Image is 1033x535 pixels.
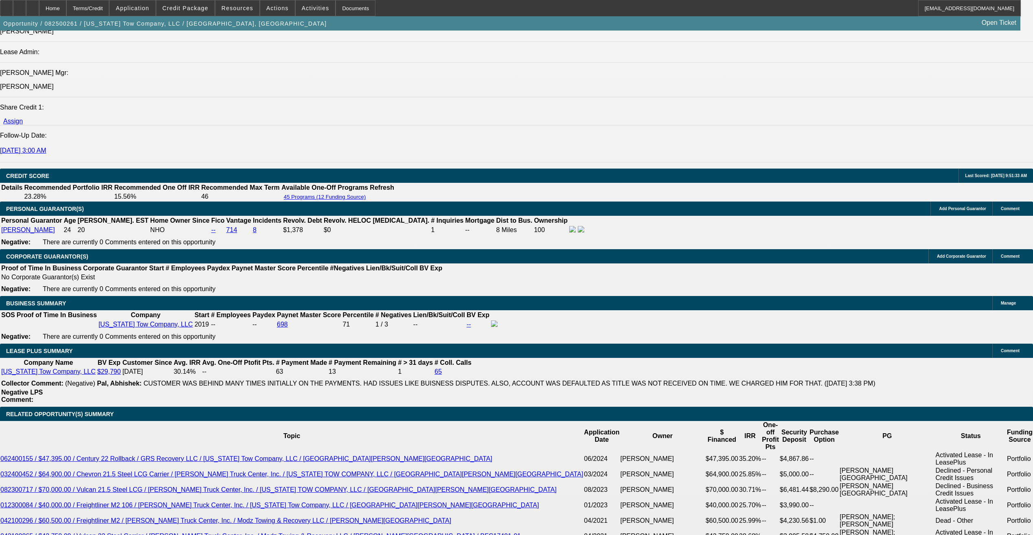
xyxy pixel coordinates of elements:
span: There are currently 0 Comments entered on this opportunity [43,285,215,292]
td: -- [761,482,779,498]
span: CREDIT SCORE [6,173,49,179]
td: [PERSON_NAME] [620,482,705,498]
b: Incidents [253,217,281,224]
th: Recommended One Off IRR [114,184,200,192]
th: Security Deposit [779,421,809,451]
td: 25.99% [739,513,761,528]
a: [US_STATE] Tow Company, LLC [99,321,193,328]
td: 23.28% [24,193,113,201]
td: [PERSON_NAME] [620,498,705,513]
th: Status [935,421,1007,451]
td: $40,000.00 [705,498,739,513]
span: Last Scored: [DATE] 9:51:33 AM [965,173,1027,178]
img: facebook-icon.png [569,226,576,232]
b: Company [131,311,160,318]
td: 30.71% [739,482,761,498]
b: # Payment Made [276,359,327,366]
td: -- [809,467,839,482]
a: Assign [3,118,23,125]
span: CUSTOMER WAS BEHIND MANY TIMES INITIALLY ON THE PAYMENTS. HAD ISSUES LIKE BUISNESS DISPUTES. ALSO... [143,380,875,387]
td: -- [252,320,276,329]
span: Comment [1001,254,1020,259]
td: -- [761,513,779,528]
b: Dist to Bus. [496,217,533,224]
td: 01/2023 [583,498,620,513]
b: Paynet Master Score [277,311,341,318]
b: Vantage [226,217,251,224]
td: 15.56% [114,193,200,201]
td: 25.85% [739,467,761,482]
b: Age [64,217,76,224]
th: Refresh [369,184,395,192]
td: -- [809,498,839,513]
td: Dead - Other [935,513,1007,528]
th: PG [839,421,935,451]
th: Funding Source [1007,421,1033,451]
b: Negative: [1,239,31,246]
b: Percentile [342,311,373,318]
span: There are currently 0 Comments entered on this opportunity [43,239,215,246]
button: Actions [260,0,295,16]
td: Declined - Personal Credit Issues [935,467,1007,482]
td: $4,867.86 [779,451,809,467]
b: Start [195,311,209,318]
td: [PERSON_NAME][GEOGRAPHIC_DATA] [839,482,935,498]
button: Credit Package [156,0,215,16]
td: -- [202,368,275,376]
td: $6,481.44 [779,482,809,498]
span: Add Corporate Guarantor [937,254,986,259]
b: Company Name [24,359,73,366]
td: $1.00 [809,513,839,528]
b: Revolv. Debt [283,217,322,224]
th: Available One-Off Programs [281,184,369,192]
td: [PERSON_NAME][GEOGRAPHIC_DATA] [839,467,935,482]
b: Revolv. HELOC [MEDICAL_DATA]. [324,217,430,224]
a: 65 [434,368,442,375]
a: 714 [226,226,237,233]
th: Proof of Time In Business [1,264,82,272]
th: SOS [1,311,15,319]
span: (Negative) [65,380,95,387]
b: # Employees [166,265,206,272]
b: Customer Since [123,359,172,366]
a: -- [467,321,471,328]
td: -- [809,451,839,467]
a: [PERSON_NAME] [1,226,55,233]
b: Fico [211,217,225,224]
b: # > 31 days [398,359,433,366]
th: Owner [620,421,705,451]
b: # Coll. Calls [434,359,472,366]
b: # Employees [211,311,251,318]
div: 1 / 3 [375,321,412,328]
th: Proof of Time In Business [16,311,97,319]
b: Pal, Abhishek: [97,380,142,387]
span: Add Personal Guarantor [939,206,986,211]
b: # Negatives [375,311,412,318]
td: Declined - Business Credit Issues [935,482,1007,498]
span: Activities [302,5,329,11]
b: Percentile [297,265,328,272]
td: $70,000.00 [705,482,739,498]
td: Activated Lease - In LeasePlus [935,451,1007,467]
td: [PERSON_NAME]; [PERSON_NAME] [839,513,935,528]
td: $0 [323,226,430,235]
span: PERSONAL GUARANTOR(S) [6,206,84,212]
td: $3,990.00 [779,498,809,513]
td: $8,290.00 [809,482,839,498]
b: BV Exp [419,265,442,272]
td: 46 [201,193,280,201]
a: 082300717 / $70,000.00 / Vulcan 21.5 Steel LCG / [PERSON_NAME] Truck Center, Inc. / [US_STATE] TO... [0,486,557,493]
b: Corporate Guarantor [83,265,147,272]
img: facebook-icon.png [491,320,498,327]
span: LEASE PLUS SUMMARY [6,348,73,354]
td: $4,230.56 [779,513,809,528]
b: Lien/Bk/Suit/Coll [366,265,418,272]
td: -- [761,498,779,513]
span: Credit Package [162,5,208,11]
td: No Corporate Guarantor(s) Exist [1,273,446,281]
th: $ Financed [705,421,739,451]
b: Ownership [534,217,568,224]
b: [PERSON_NAME]. EST [78,217,149,224]
button: Application [110,0,155,16]
span: Application [116,5,149,11]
